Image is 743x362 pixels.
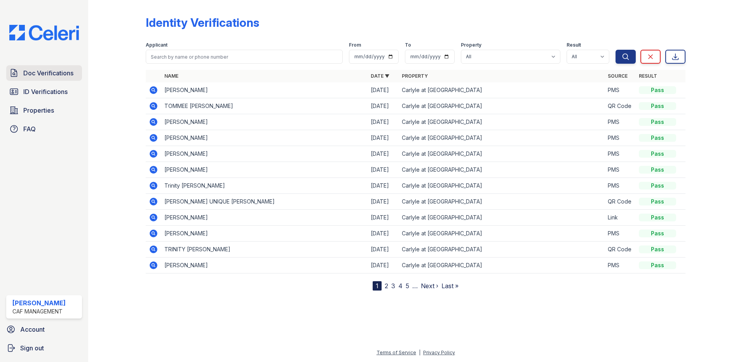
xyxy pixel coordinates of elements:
div: Pass [639,102,676,110]
td: Carlyle at [GEOGRAPHIC_DATA] [399,178,605,194]
a: Name [164,73,178,79]
a: Privacy Policy [423,350,455,355]
div: CAF Management [12,308,66,315]
div: Pass [639,261,676,269]
td: TRINITY [PERSON_NAME] [161,242,368,258]
td: [DATE] [368,194,399,210]
a: Account [3,322,85,337]
span: FAQ [23,124,36,134]
td: QR Code [605,194,636,210]
span: Doc Verifications [23,68,73,78]
td: Carlyle at [GEOGRAPHIC_DATA] [399,162,605,178]
div: Pass [639,150,676,158]
a: 2 [385,282,388,290]
td: [DATE] [368,226,399,242]
td: [PERSON_NAME] [161,114,368,130]
a: Doc Verifications [6,65,82,81]
td: [PERSON_NAME] [161,258,368,273]
td: [DATE] [368,242,399,258]
input: Search by name or phone number [146,50,343,64]
td: QR Code [605,242,636,258]
a: Property [402,73,428,79]
td: [DATE] [368,130,399,146]
td: Carlyle at [GEOGRAPHIC_DATA] [399,242,605,258]
div: | [419,350,420,355]
span: … [412,281,418,291]
td: [PERSON_NAME] [161,210,368,226]
label: From [349,42,361,48]
td: [PERSON_NAME] [161,162,368,178]
img: CE_Logo_Blue-a8612792a0a2168367f1c8372b55b34899dd931a85d93a1a3d3e32e68fde9ad4.png [3,25,85,40]
td: [PERSON_NAME] [161,82,368,98]
span: Account [20,325,45,334]
td: PMS [605,82,636,98]
a: Sign out [3,340,85,356]
div: Pass [639,166,676,174]
td: Carlyle at [GEOGRAPHIC_DATA] [399,146,605,162]
div: Pass [639,134,676,142]
td: PMS [605,130,636,146]
a: Date ▼ [371,73,389,79]
td: Carlyle at [GEOGRAPHIC_DATA] [399,98,605,114]
div: Pass [639,230,676,237]
td: [PERSON_NAME] [161,130,368,146]
a: 4 [398,282,403,290]
div: Pass [639,182,676,190]
td: [DATE] [368,146,399,162]
td: [PERSON_NAME] [161,226,368,242]
div: Pass [639,86,676,94]
td: PMS [605,114,636,130]
td: PMS [605,226,636,242]
td: Carlyle at [GEOGRAPHIC_DATA] [399,258,605,273]
div: Identity Verifications [146,16,259,30]
td: [DATE] [368,258,399,273]
a: Next › [421,282,438,290]
td: Carlyle at [GEOGRAPHIC_DATA] [399,82,605,98]
a: 5 [406,282,409,290]
a: 3 [391,282,395,290]
div: Pass [639,245,676,253]
td: [DATE] [368,82,399,98]
td: Carlyle at [GEOGRAPHIC_DATA] [399,210,605,226]
div: Pass [639,214,676,221]
a: Terms of Service [377,350,416,355]
a: Result [639,73,657,79]
td: Link [605,210,636,226]
a: FAQ [6,121,82,137]
label: To [405,42,411,48]
td: PMS [605,258,636,273]
td: Trinity [PERSON_NAME] [161,178,368,194]
td: PMS [605,162,636,178]
div: Pass [639,118,676,126]
a: Source [608,73,628,79]
label: Property [461,42,481,48]
div: Pass [639,198,676,205]
td: [DATE] [368,210,399,226]
td: Carlyle at [GEOGRAPHIC_DATA] [399,130,605,146]
span: Sign out [20,343,44,353]
td: TOMMEE [PERSON_NAME] [161,98,368,114]
div: 1 [373,281,382,291]
td: [DATE] [368,162,399,178]
a: Properties [6,103,82,118]
label: Result [567,42,581,48]
a: Last » [441,282,459,290]
td: PMS [605,146,636,162]
span: Properties [23,106,54,115]
td: Carlyle at [GEOGRAPHIC_DATA] [399,226,605,242]
td: Carlyle at [GEOGRAPHIC_DATA] [399,194,605,210]
label: Applicant [146,42,167,48]
td: [DATE] [368,98,399,114]
div: [PERSON_NAME] [12,298,66,308]
td: QR Code [605,98,636,114]
td: PMS [605,178,636,194]
span: ID Verifications [23,87,68,96]
td: [DATE] [368,178,399,194]
a: ID Verifications [6,84,82,99]
td: [PERSON_NAME] UNIQUE [PERSON_NAME] [161,194,368,210]
td: Carlyle at [GEOGRAPHIC_DATA] [399,114,605,130]
td: [PERSON_NAME] [161,146,368,162]
td: [DATE] [368,114,399,130]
